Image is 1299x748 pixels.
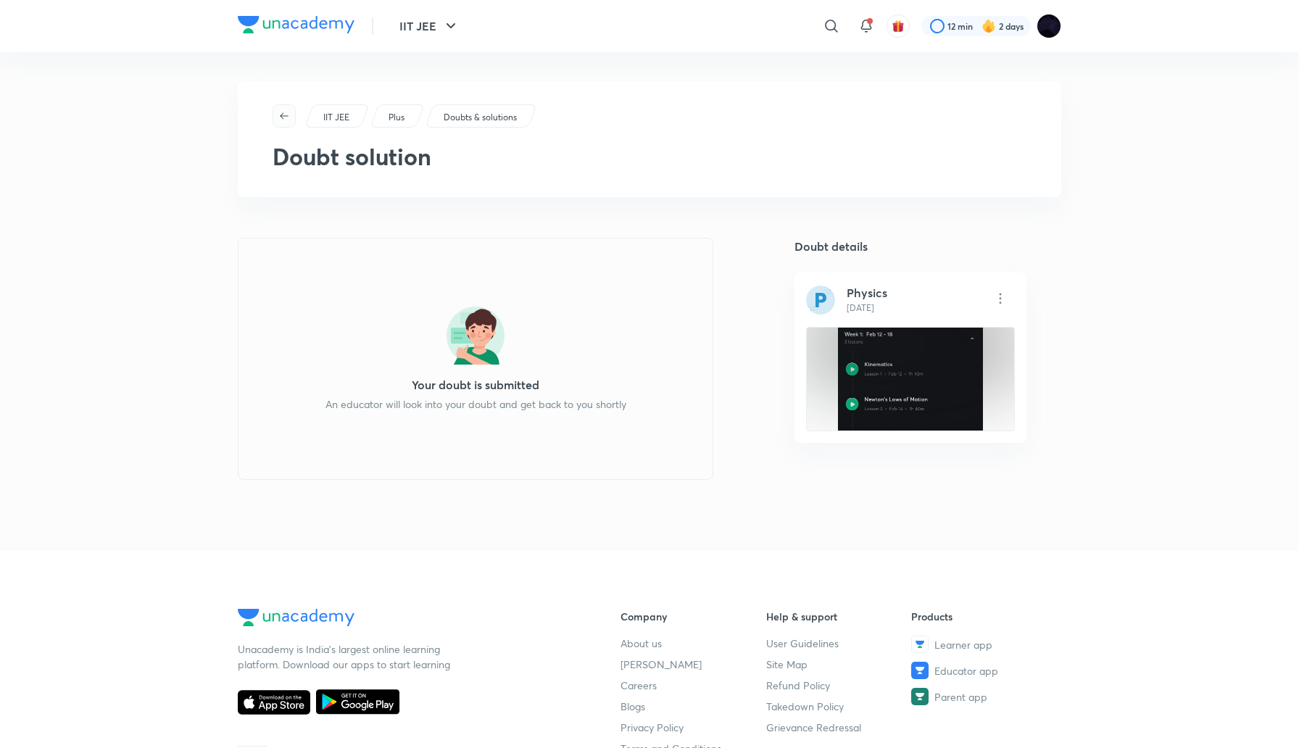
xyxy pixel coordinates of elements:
[238,16,354,37] a: Company Logo
[911,636,1057,653] a: Learner app
[838,230,983,530] img: doubt-image
[847,286,887,300] h5: Physics
[621,678,766,693] a: Careers
[911,636,929,653] img: Learner app
[325,396,626,412] p: An educator will look into your doubt and get back to you shortly
[934,637,992,652] span: Learner app
[441,111,520,124] a: Doubts & solutions
[273,139,1026,174] h2: Doubt solution
[238,641,455,672] p: Unacademy is India’s largest online learning platform. Download our apps to start learning
[621,657,766,672] a: [PERSON_NAME]
[766,609,912,624] h6: Help & support
[934,689,987,705] span: Parent app
[986,284,1015,313] img: Choose Subject
[892,20,905,33] img: avatar
[981,19,996,33] img: streak
[389,111,404,124] p: Plus
[766,699,912,714] a: Takedown Policy
[1037,14,1061,38] img: Megha Gor
[621,678,657,693] span: Careers
[444,111,517,124] p: Doubts & solutions
[887,14,910,38] button: avatar
[238,609,574,630] a: Company Logo
[911,609,1057,624] h6: Products
[847,302,887,315] p: [DATE]
[621,720,766,735] a: Privacy Policy
[621,699,766,714] a: Blogs
[794,238,992,255] h5: Doubt details
[323,111,349,124] p: IIT JEE
[238,16,354,33] img: Company Logo
[391,12,468,41] button: IIT JEE
[934,663,998,678] span: Educator app
[621,636,766,651] a: About us
[911,688,929,705] img: Parent app
[766,657,912,672] a: Site Map
[911,688,1057,705] a: Parent app
[911,662,929,679] img: Educator app
[766,636,912,651] a: User Guidelines
[386,111,407,124] a: Plus
[766,720,912,735] a: Grievance Redressal
[412,376,539,394] h5: Your doubt is submitted
[621,609,766,624] h6: Company
[321,111,352,124] a: IIT JEE
[806,286,835,315] img: subject-icon
[911,662,1057,679] a: Educator app
[238,609,354,626] img: Company Logo
[766,678,912,693] a: Refund Policy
